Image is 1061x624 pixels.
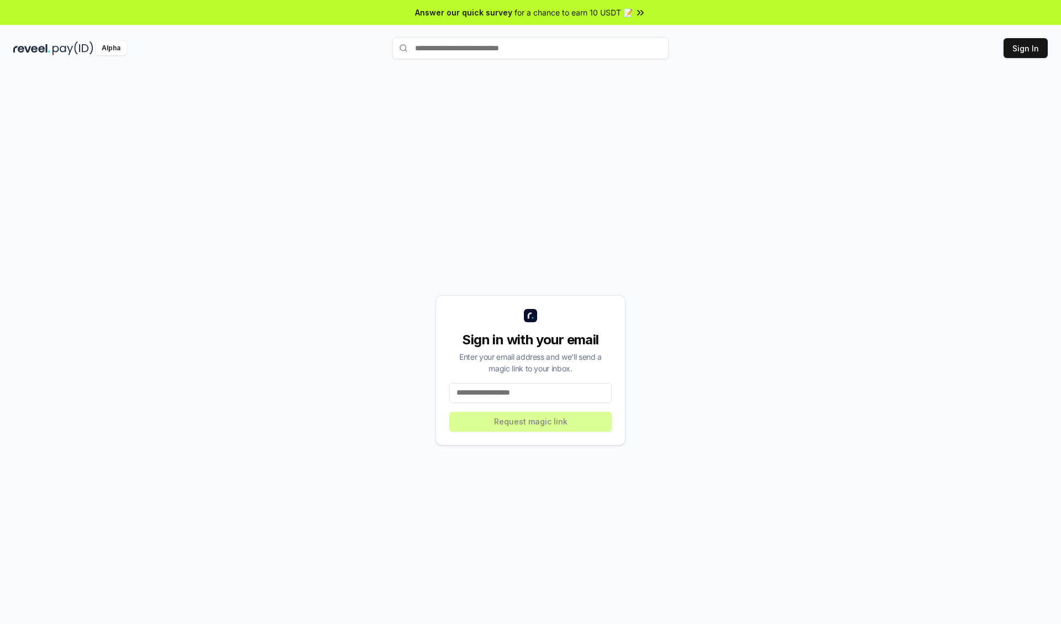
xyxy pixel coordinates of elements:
div: Enter your email address and we’ll send a magic link to your inbox. [449,351,612,374]
img: reveel_dark [13,41,50,55]
button: Sign In [1004,38,1048,58]
img: logo_small [524,309,537,322]
div: Alpha [96,41,127,55]
span: Answer our quick survey [415,7,512,18]
span: for a chance to earn 10 USDT 📝 [514,7,633,18]
img: pay_id [52,41,93,55]
div: Sign in with your email [449,331,612,349]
